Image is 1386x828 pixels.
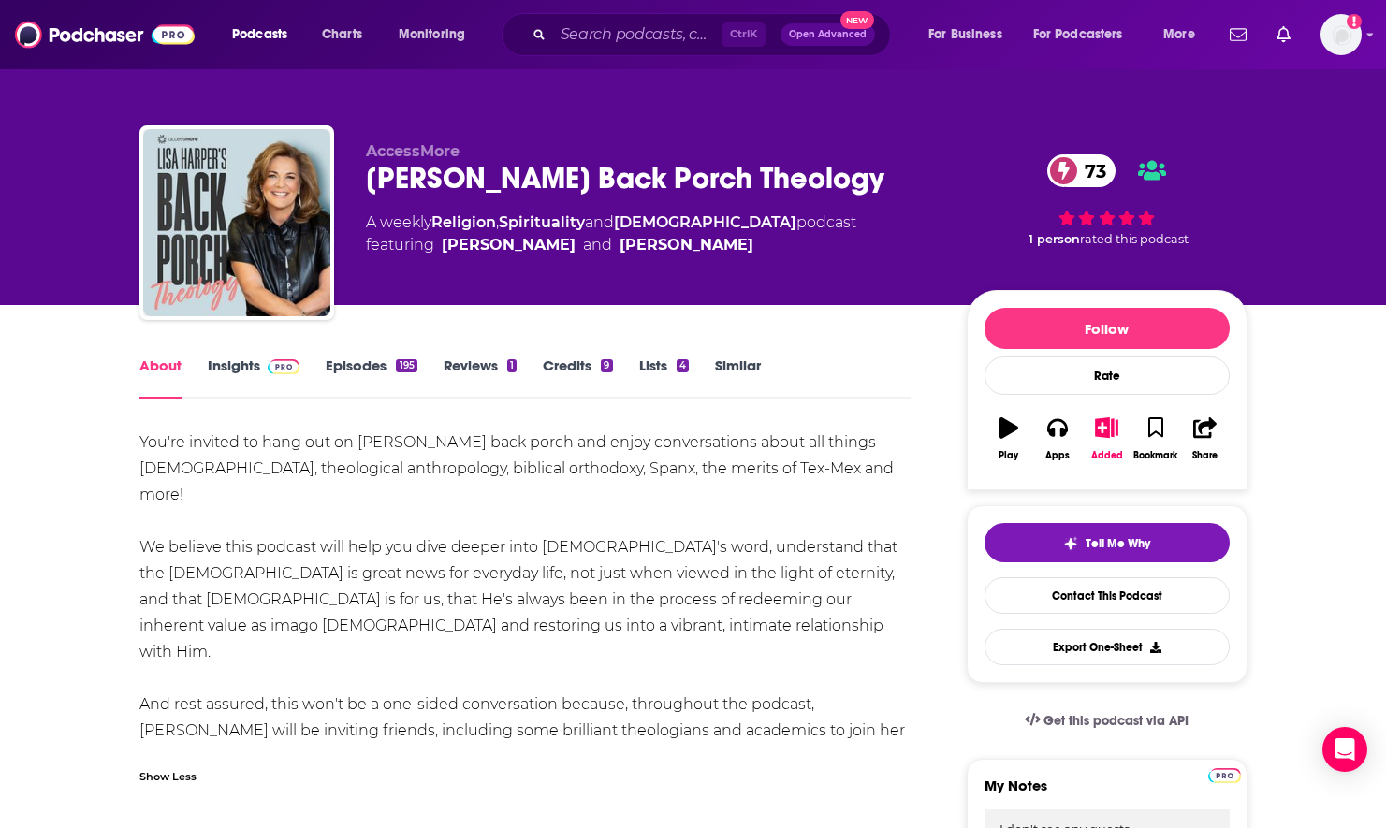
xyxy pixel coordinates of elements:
[1180,405,1229,472] button: Share
[1086,536,1150,551] span: Tell Me Why
[208,356,300,399] a: InsightsPodchaser Pro
[583,234,612,256] span: and
[1192,450,1218,461] div: Share
[1010,698,1204,744] a: Get this podcast via API
[366,211,856,256] div: A weekly podcast
[1133,450,1177,461] div: Bookmark
[15,17,195,52] img: Podchaser - Follow, Share and Rate Podcasts
[999,450,1018,461] div: Play
[985,405,1033,472] button: Play
[1033,22,1123,48] span: For Podcasters
[1063,536,1078,551] img: tell me why sparkle
[967,142,1247,258] div: 73 1 personrated this podcast
[543,356,612,399] a: Credits9
[1347,14,1362,29] svg: Add a profile image
[507,359,517,372] div: 1
[322,22,362,48] span: Charts
[781,23,875,46] button: Open AdvancedNew
[496,213,499,231] span: ,
[928,22,1002,48] span: For Business
[985,777,1230,809] label: My Notes
[366,142,460,160] span: AccessMore
[1163,22,1195,48] span: More
[1269,19,1298,51] a: Show notifications dropdown
[386,20,489,50] button: open menu
[139,429,912,796] div: You're invited to hang out on [PERSON_NAME] back porch and enjoy conversations about all things [...
[840,11,874,29] span: New
[268,359,300,374] img: Podchaser Pro
[396,359,416,372] div: 195
[1208,765,1241,783] a: Pro website
[1222,19,1254,51] a: Show notifications dropdown
[366,234,856,256] span: featuring
[139,356,182,399] a: About
[232,22,287,48] span: Podcasts
[639,356,689,399] a: Lists4
[1131,405,1180,472] button: Bookmark
[310,20,373,50] a: Charts
[985,577,1230,614] a: Contact This Podcast
[444,356,517,399] a: Reviews1
[722,22,766,47] span: Ctrl K
[585,213,614,231] span: and
[442,234,576,256] a: Lisa Harper
[431,213,496,231] a: Religion
[326,356,416,399] a: Episodes195
[1080,232,1189,246] span: rated this podcast
[614,213,796,231] a: [DEMOGRAPHIC_DATA]
[601,359,612,372] div: 9
[677,359,689,372] div: 4
[1320,14,1362,55] button: Show profile menu
[1322,727,1367,772] div: Open Intercom Messenger
[1033,405,1082,472] button: Apps
[1208,768,1241,783] img: Podchaser Pro
[789,30,867,39] span: Open Advanced
[1043,713,1189,729] span: Get this podcast via API
[1045,450,1070,461] div: Apps
[915,20,1026,50] button: open menu
[1029,232,1080,246] span: 1 person
[985,356,1230,395] div: Rate
[1320,14,1362,55] span: Logged in as nwierenga
[399,22,465,48] span: Monitoring
[985,629,1230,665] button: Export One-Sheet
[1320,14,1362,55] img: User Profile
[143,129,330,316] img: Lisa Harper's Back Porch Theology
[1021,20,1150,50] button: open menu
[499,213,585,231] a: Spirituality
[219,20,312,50] button: open menu
[1066,154,1116,187] span: 73
[1150,20,1218,50] button: open menu
[519,13,909,56] div: Search podcasts, credits, & more...
[553,20,722,50] input: Search podcasts, credits, & more...
[620,234,753,256] a: Allison Allen
[985,523,1230,562] button: tell me why sparkleTell Me Why
[1047,154,1116,187] a: 73
[985,308,1230,349] button: Follow
[1082,405,1131,472] button: Added
[715,356,761,399] a: Similar
[1091,450,1123,461] div: Added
